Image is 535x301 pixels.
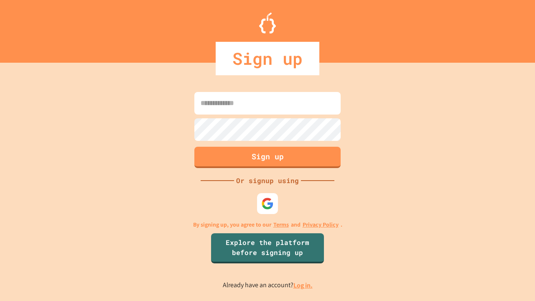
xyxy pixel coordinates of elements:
[211,233,324,263] a: Explore the platform before signing up
[500,268,527,293] iframe: chat widget
[303,220,339,229] a: Privacy Policy
[216,42,319,75] div: Sign up
[273,220,289,229] a: Terms
[293,281,313,290] a: Log in.
[223,280,313,291] p: Already have an account?
[234,176,301,186] div: Or signup using
[261,197,274,210] img: google-icon.svg
[466,231,527,267] iframe: chat widget
[194,147,341,168] button: Sign up
[193,220,342,229] p: By signing up, you agree to our and .
[259,13,276,33] img: Logo.svg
